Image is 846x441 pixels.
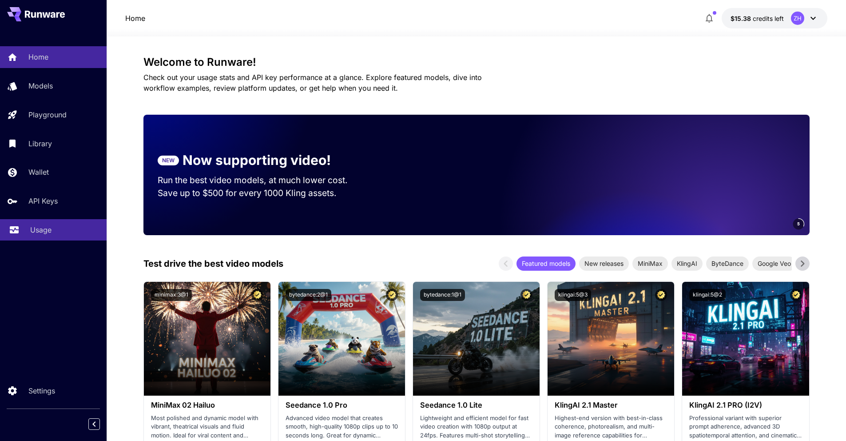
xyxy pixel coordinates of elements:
[28,52,48,62] p: Home
[731,15,753,22] span: $15.38
[706,257,749,271] div: ByteDance
[30,225,52,235] p: Usage
[386,289,398,301] button: Certified Model – Vetted for best performance and includes a commercial license.
[143,73,482,92] span: Check out your usage stats and API key performance at a glance. Explore featured models, dive int...
[28,385,55,396] p: Settings
[286,289,331,301] button: bytedance:2@1
[413,282,540,396] img: alt
[632,259,668,268] span: MiniMax
[555,401,667,409] h3: KlingAI 2.1 Master
[144,282,270,396] img: alt
[95,416,107,432] div: Collapse sidebar
[151,414,263,440] p: Most polished and dynamic model with vibrant, theatrical visuals and fluid motion. Ideal for vira...
[555,414,667,440] p: Highest-end version with best-in-class coherence, photorealism, and multi-image reference capabil...
[791,12,804,25] div: ZH
[143,56,810,68] h3: Welcome to Runware!
[706,259,749,268] span: ByteDance
[689,401,802,409] h3: KlingAI 2.1 PRO (I2V)
[420,401,532,409] h3: Seedance 1.0 Lite
[520,289,532,301] button: Certified Model – Vetted for best performance and includes a commercial license.
[158,174,365,187] p: Run the best video models, at much lower cost.
[655,289,667,301] button: Certified Model – Vetted for best performance and includes a commercial license.
[278,282,405,396] img: alt
[28,109,67,120] p: Playground
[790,289,802,301] button: Certified Model – Vetted for best performance and includes a commercial license.
[162,156,175,164] p: NEW
[183,150,331,170] p: Now supporting video!
[28,80,53,91] p: Models
[689,289,726,301] button: klingai:5@2
[682,282,809,396] img: alt
[731,14,784,23] div: $15.37922
[752,257,796,271] div: Google Veo
[548,282,674,396] img: alt
[151,401,263,409] h3: MiniMax 02 Hailuo
[88,418,100,430] button: Collapse sidebar
[286,401,398,409] h3: Seedance 1.0 Pro
[722,8,827,28] button: $15.37922ZH
[143,257,283,270] p: Test drive the best video models
[420,414,532,440] p: Lightweight and efficient model for fast video creation with 1080p output at 24fps. Features mult...
[555,289,591,301] button: klingai:5@3
[753,15,784,22] span: credits left
[797,220,800,227] span: 5
[28,196,58,206] p: API Keys
[125,13,145,24] nav: breadcrumb
[579,259,629,268] span: New releases
[689,414,802,440] p: Professional variant with superior prompt adherence, advanced 3D spatiotemporal attention, and ci...
[286,414,398,440] p: Advanced video model that creates smooth, high-quality 1080p clips up to 10 seconds long. Great f...
[632,257,668,271] div: MiniMax
[125,13,145,24] a: Home
[420,289,465,301] button: bytedance:1@1
[151,289,192,301] button: minimax:3@1
[579,257,629,271] div: New releases
[752,259,796,268] span: Google Veo
[671,259,703,268] span: KlingAI
[28,138,52,149] p: Library
[516,257,576,271] div: Featured models
[671,257,703,271] div: KlingAI
[28,167,49,177] p: Wallet
[251,289,263,301] button: Certified Model – Vetted for best performance and includes a commercial license.
[158,187,365,200] p: Save up to $500 for every 1000 Kling assets.
[516,259,576,268] span: Featured models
